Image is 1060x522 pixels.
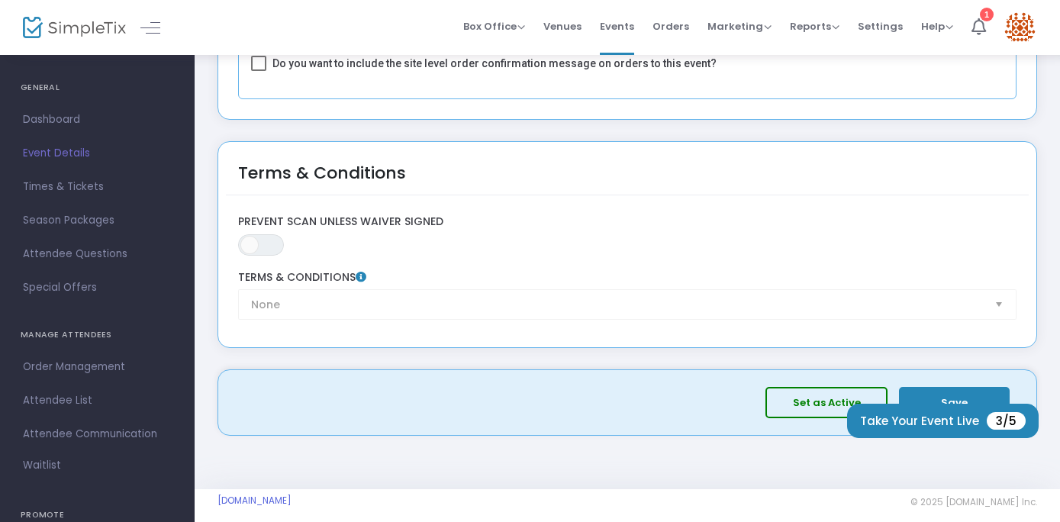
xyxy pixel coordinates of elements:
label: Terms & Conditions [238,271,1017,285]
span: Marketing [707,19,772,34]
span: Orders [652,7,689,46]
span: Special Offers [23,278,172,298]
button: Set as Active [765,387,888,418]
span: Do you want to include the site level order confirmation message on orders to this event? [272,54,717,72]
label: Prevent Scan Unless Waiver Signed [238,215,1017,229]
a: [DOMAIN_NAME] [217,495,292,507]
span: 3/5 [987,412,1026,430]
span: Box Office [463,19,525,34]
button: Save [899,387,1010,418]
span: Help [921,19,953,34]
span: Reports [790,19,839,34]
div: Terms & Conditions [238,160,406,205]
span: Attendee List [23,391,172,411]
h4: MANAGE ATTENDEES [21,320,174,350]
span: Dashboard [23,110,172,130]
span: Order Management [23,357,172,377]
span: Waitlist [23,458,61,473]
span: Season Packages [23,211,172,230]
span: Event Details [23,143,172,163]
button: Take Your Event Live3/5 [847,404,1039,438]
span: Events [600,7,634,46]
span: Times & Tickets [23,177,172,197]
span: Attendee Questions [23,244,172,264]
h4: GENERAL [21,72,174,103]
span: Venues [543,7,582,46]
div: 1 [980,8,994,21]
span: Attendee Communication [23,424,172,444]
span: © 2025 [DOMAIN_NAME] Inc. [910,496,1037,508]
span: Settings [858,7,903,46]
